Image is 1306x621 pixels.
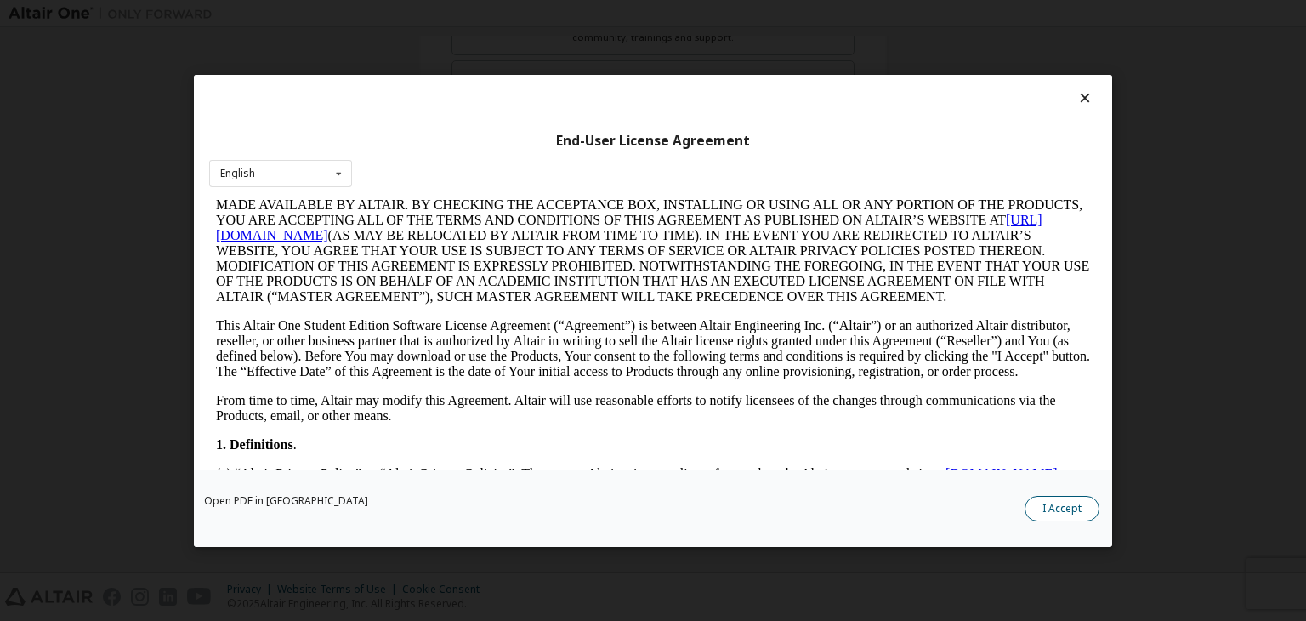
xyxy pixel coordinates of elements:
a: Open PDF in [GEOGRAPHIC_DATA] [204,496,368,506]
div: English [220,168,255,179]
a: [URL][DOMAIN_NAME] [7,15,833,45]
p: (a) “Altair Privacy Policy” or “Altair Privacy Policies”. The current Altair privacy policy refer... [7,269,881,299]
strong: Definitions [20,240,84,254]
p: . [7,240,881,255]
p: From time to time, Altair may modify this Agreement. Altair will use reasonable efforts to notify... [7,196,881,226]
strong: 1. [7,240,17,254]
div: End-User License Agreement [209,132,1097,149]
p: This Altair One Student Edition Software License Agreement (“Agreement”) is between Altair Engine... [7,121,881,182]
button: I Accept [1025,496,1099,521]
